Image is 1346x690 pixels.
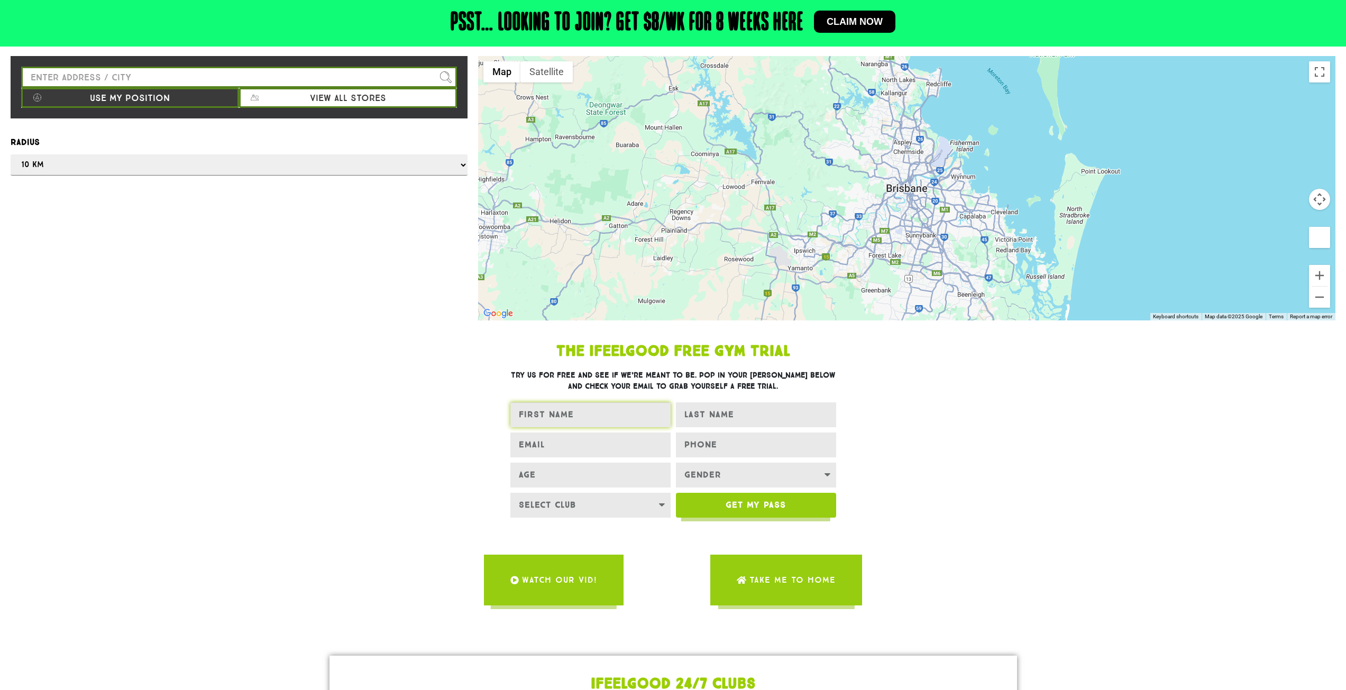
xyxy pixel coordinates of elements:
[1309,189,1330,210] button: Map camera controls
[1309,61,1330,82] button: Toggle fullscreen view
[710,555,862,605] a: Take me to Home
[1205,314,1262,319] span: Map data ©2025 Google
[510,402,836,523] form: New Form
[510,433,671,457] input: EMAIL
[1309,265,1330,286] button: Zoom in
[11,135,468,149] label: Radius
[510,370,836,392] h3: Try us for free and see if we’re meant to be. Pop in your [PERSON_NAME] below and check your emai...
[451,11,803,36] h2: Psst… Looking to join? Get $8/wk for 8 weeks here
[827,17,883,26] span: Claim now
[510,402,671,427] input: FIRST NAME
[1153,313,1198,320] button: Keyboard shortcuts
[1309,227,1330,248] button: Drag Pegman onto the map to open Street View
[676,433,836,457] input: Only numbers and phone characters (#, -, *, etc) are accepted.
[239,88,457,108] button: View all stores
[21,88,239,108] button: Use my position
[676,402,836,427] input: LAST NAME
[1269,314,1284,319] a: Terms (opens in new tab)
[440,71,452,83] img: search.svg
[749,565,836,595] span: Take me to Home
[1309,287,1330,308] button: Zoom out
[1290,314,1332,319] a: Report a map error
[520,61,573,82] button: Show satellite imagery
[483,61,520,82] button: Show street map
[676,493,836,518] button: Get My Pass
[522,565,597,595] span: WATCH OUR VID!
[510,463,671,487] input: Age
[441,344,906,359] h1: The IfeelGood Free Gym Trial
[814,11,895,33] a: Claim now
[481,307,516,320] img: Google
[484,555,624,605] a: WATCH OUR VID!
[481,307,516,320] a: Click to see this area on Google Maps
[726,501,786,509] span: Get My Pass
